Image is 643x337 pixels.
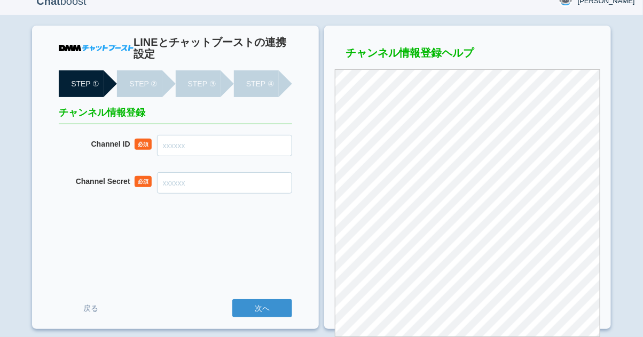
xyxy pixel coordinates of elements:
label: Channel Secret [76,177,130,186]
input: xxxxxx [157,172,292,194]
input: 次へ [232,299,292,317]
span: 必須 [135,176,152,187]
label: Channel ID [91,140,130,149]
h1: LINEとチャットブーストの連携設定 [134,36,292,60]
li: STEP ① [59,70,104,97]
input: xxxxxx [157,135,292,156]
li: STEP ③ [176,70,221,97]
img: DMMチャットブースト [59,45,134,51]
h3: チャンネル情報登録ヘルプ [335,47,600,64]
h2: チャンネル情報登録 [59,108,292,124]
span: 必須 [135,139,152,150]
li: STEP ② [117,70,162,97]
li: STEP ④ [234,70,279,97]
a: 戻る [59,299,123,318]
